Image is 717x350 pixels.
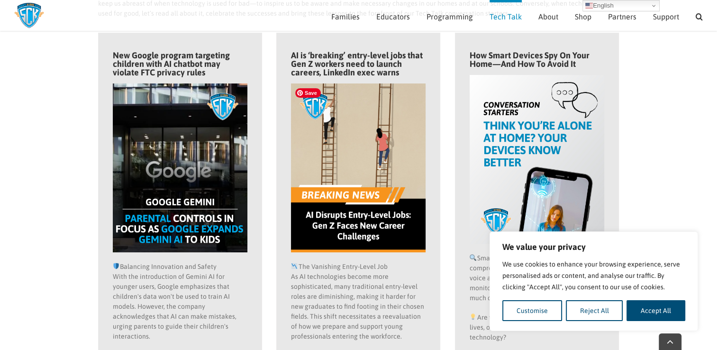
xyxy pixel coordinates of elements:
[470,313,476,320] img: 💡
[295,88,321,98] span: Save
[291,83,426,252] img: 2-scaled.png%7D
[538,13,558,20] span: About
[291,263,298,269] img: 📉
[113,262,248,341] p: Balancing Innovation and Safety With the introduction of Gemini AI for younger users, Google emph...
[331,13,360,20] span: Families
[626,300,685,321] button: Accept All
[113,263,119,269] img: 🛡️
[470,253,605,303] p: Smart devices offer convenience but often compromise your privacy. From smart TVs to voice assist...
[608,13,636,20] span: Partners
[470,254,476,261] img: 🔍
[427,13,473,20] span: Programming
[502,258,685,293] p: We use cookies to enhance your browsing experience, serve personalised ads or content, and analys...
[470,313,605,342] p: Are we truly in control of our personal lives, or have we surrendered it to technology?
[585,2,593,9] img: en
[470,75,605,244] img: 3-scaled.png%7D
[14,2,44,28] img: Savvy Cyber Kids Logo
[566,300,623,321] button: Reject All
[502,241,685,253] p: We value your privacy
[113,83,248,252] img: 1-scaled.png%7D
[291,51,426,77] h4: AI is ‘breaking’ entry-level jobs that Gen Z workers need to launch careers, LinkedIn exec warns
[575,13,591,20] span: Shop
[653,13,679,20] span: Support
[291,262,426,341] p: The Vanishing Entry-Level Job As AI technologies become more sophisticated, many traditional entr...
[113,51,248,77] h4: New Google program targeting children with AI chatbot may violate FTC privacy rules
[502,300,562,321] button: Customise
[470,51,605,68] h4: How Smart Devices Spy On Your Home—And How To Avoid It
[490,13,522,20] span: Tech Talk
[376,13,410,20] span: Educators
